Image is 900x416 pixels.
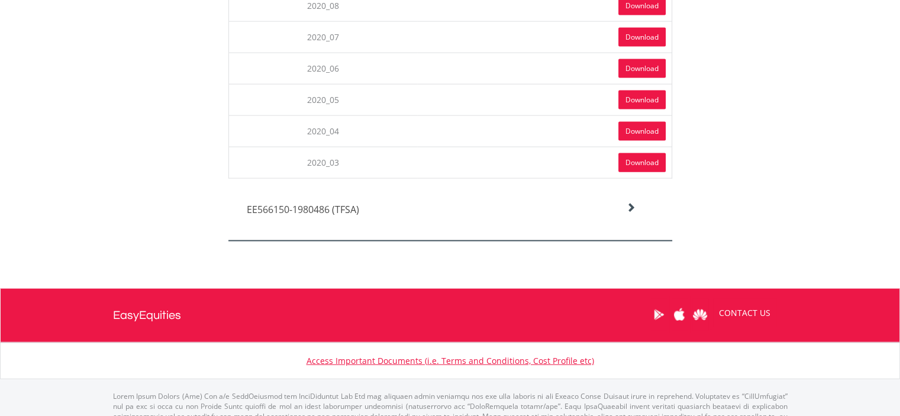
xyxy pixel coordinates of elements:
[618,122,666,141] a: Download
[618,59,666,78] a: Download
[618,28,666,47] a: Download
[228,21,417,53] td: 2020_07
[247,203,359,216] span: EE566150-1980486 (TFSA)
[711,296,779,330] a: CONTACT US
[228,53,417,84] td: 2020_06
[113,289,181,342] a: EasyEquities
[228,115,417,147] td: 2020_04
[307,355,594,366] a: Access Important Documents (i.e. Terms and Conditions, Cost Profile etc)
[618,153,666,172] a: Download
[228,147,417,178] td: 2020_03
[669,296,690,333] a: Apple
[228,84,417,115] td: 2020_05
[690,296,711,333] a: Huawei
[618,91,666,109] a: Download
[649,296,669,333] a: Google Play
